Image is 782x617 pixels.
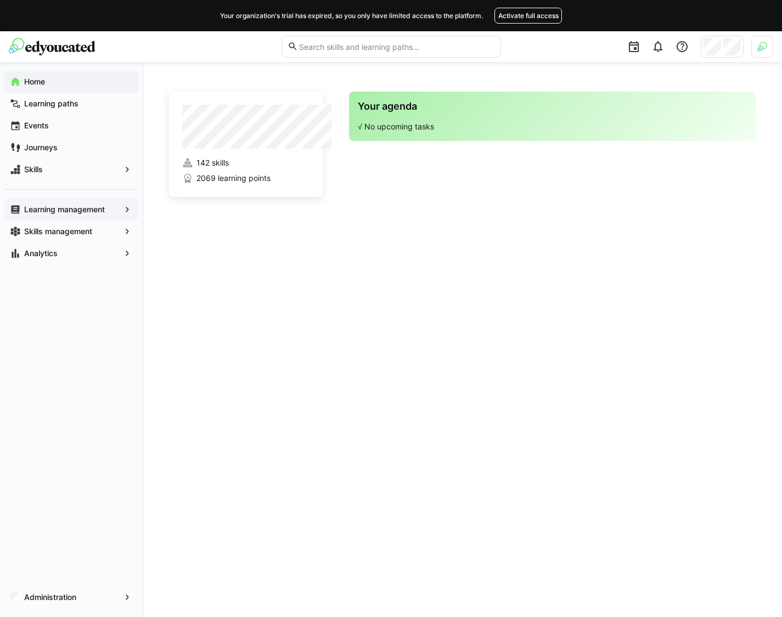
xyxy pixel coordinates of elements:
[358,121,747,132] p: √ No upcoming tasks
[298,42,494,52] input: Search skills and learning paths…
[196,173,271,184] span: 2069 learning points
[358,100,747,112] h3: Your agenda
[494,8,562,24] button: Activate full access
[182,157,310,168] a: 142 skills
[196,157,229,168] span: 142 skills
[220,12,494,20] span: Your organization's trial has expired, so you only have limited access to the platform.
